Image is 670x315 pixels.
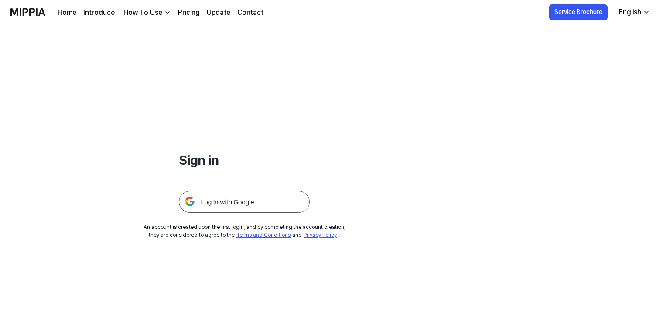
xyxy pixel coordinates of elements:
img: 구글 로그인 버튼 [179,191,310,213]
button: How To Use [122,7,171,18]
a: Terms and Conditions [236,232,291,238]
a: Update [207,7,230,18]
div: English [617,7,643,17]
a: Privacy Policy [304,232,337,238]
a: Home [58,7,76,18]
a: Pricing [178,7,200,18]
button: Service Brochure [549,4,608,20]
img: down [164,9,171,16]
div: How To Use [122,7,164,18]
h1: Sign in [179,150,310,170]
div: An account is created upon the first login, and by completing the account creation, they are cons... [144,223,345,239]
a: Introduce [83,7,115,18]
a: Contact [237,7,263,18]
button: English [612,3,655,21]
